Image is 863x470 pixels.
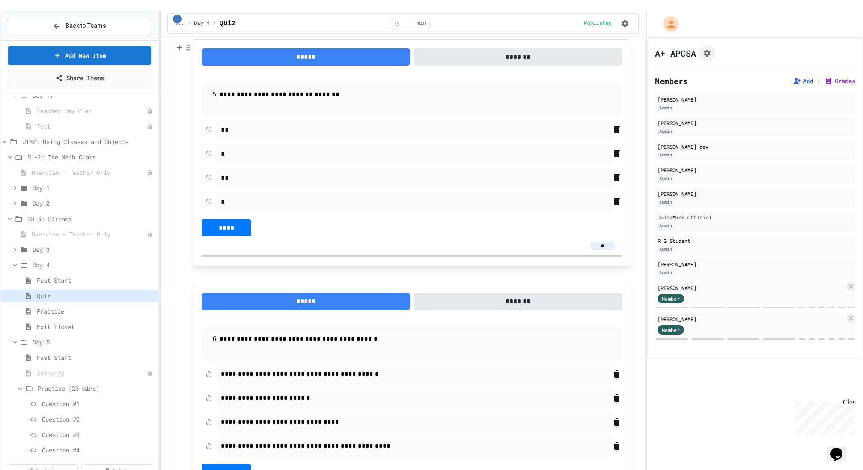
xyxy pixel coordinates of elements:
[37,291,155,300] span: Quiz
[42,415,155,424] span: Question #2
[32,168,147,177] span: Overview - Teacher Only
[37,322,155,331] span: Exit Ticket
[817,76,821,86] span: |
[37,122,147,131] span: Test
[220,18,236,29] span: Quiz
[147,108,153,114] div: Unpublished
[27,214,155,223] span: D3-5: Strings
[8,46,151,65] a: Add New Item
[33,245,155,254] span: Day 3
[37,353,155,362] span: Fast Start
[662,326,680,334] span: Member
[42,430,155,439] span: Question #3
[42,399,155,408] span: Question #1
[654,14,681,34] div: My Account
[147,123,153,129] div: Unpublished
[42,446,155,455] span: Question #4
[65,21,106,30] span: Back to Teams
[655,47,696,59] h1: A+ APCSA
[37,368,147,377] span: Activity
[658,198,674,206] div: Admin
[213,20,216,27] span: /
[194,20,209,27] span: Day 4
[658,222,674,229] div: Admin
[33,260,155,269] span: Day 4
[38,384,155,393] span: Practice (20 mins)
[417,20,426,27] span: min
[147,170,153,176] div: Unpublished
[37,106,147,115] span: Teacher Day Plan
[33,199,155,208] span: Day 2
[658,245,674,253] div: Admin
[658,269,674,276] div: Admin
[658,284,845,292] div: [PERSON_NAME]
[187,20,190,27] span: /
[37,276,155,285] span: Fast Start
[658,151,674,159] div: Admin
[8,69,151,87] a: Share Items
[658,315,845,323] div: [PERSON_NAME]
[8,17,151,35] button: Back to Teams
[827,436,854,461] iframe: chat widget
[793,77,813,85] button: Add
[33,183,155,192] span: Day 1
[824,77,855,85] button: Grades
[658,96,853,103] div: [PERSON_NAME]
[655,75,688,87] h2: Members
[3,3,59,54] div: Chat with us now!Close
[658,143,853,150] div: [PERSON_NAME] dev
[658,166,853,174] div: [PERSON_NAME]
[32,230,147,239] span: Overview - Teacher Only
[658,119,853,127] div: [PERSON_NAME]
[147,370,153,376] div: Unpublished
[658,260,853,268] div: [PERSON_NAME]
[792,398,854,435] iframe: chat widget
[658,190,853,198] div: [PERSON_NAME]
[658,175,674,182] div: Admin
[33,338,155,347] span: Day 5
[658,237,853,245] div: R G Student
[584,20,612,27] span: Published
[27,153,155,162] span: D1-2: The Math Class
[658,128,674,135] div: Admin
[147,231,153,237] div: Unpublished
[699,45,715,61] button: Assignment Settings
[658,213,853,221] div: JuiceMind Official
[662,295,680,302] span: Member
[658,104,674,111] div: Admin
[22,137,155,146] span: U1M2: Using Classes and Objects
[584,20,615,27] div: Content is published and visible to students
[37,307,155,316] span: Practice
